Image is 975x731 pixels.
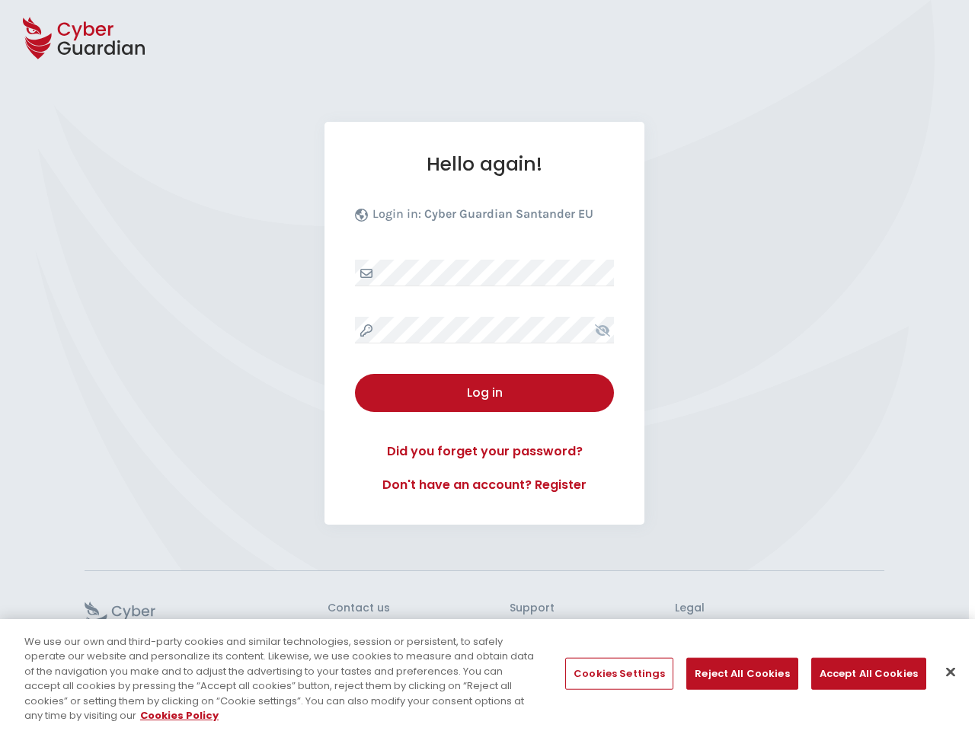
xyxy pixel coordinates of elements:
[140,708,219,723] a: More information about your privacy, opens in a new tab
[811,658,926,690] button: Accept All Cookies
[24,634,536,723] div: We use our own and third-party cookies and similar technologies, session or persistent, to safely...
[934,656,967,689] button: Close
[686,658,798,690] button: Reject All Cookies
[565,658,673,690] button: Cookies Settings, Opens the preference center dialog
